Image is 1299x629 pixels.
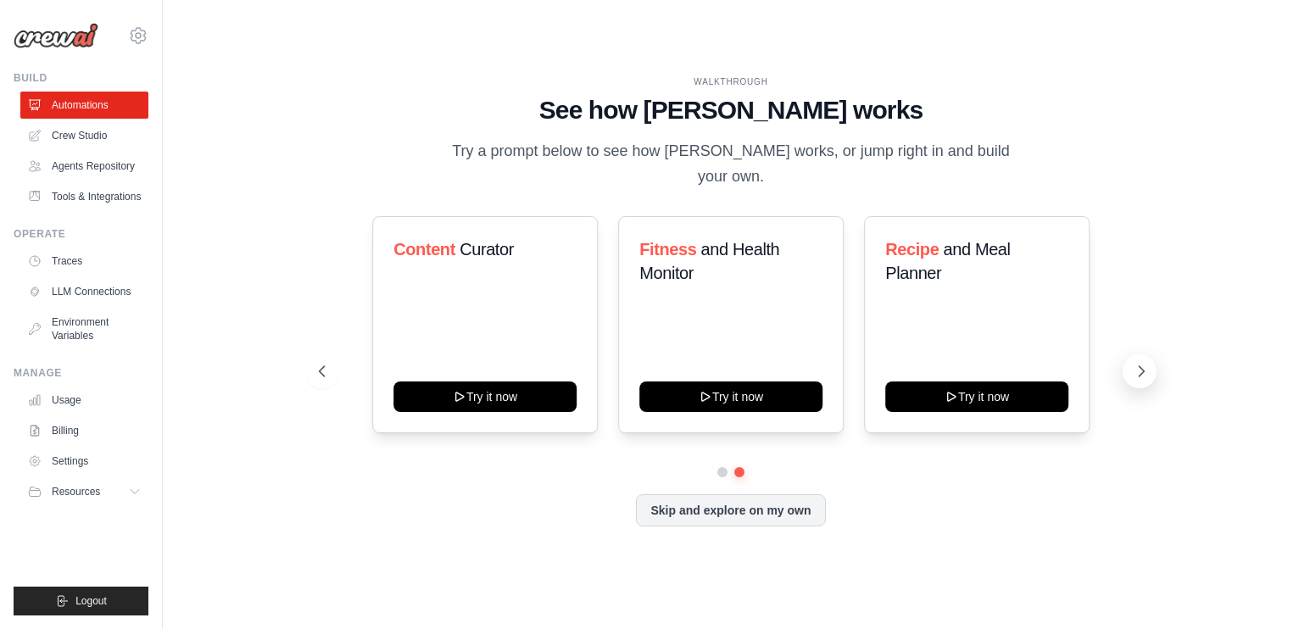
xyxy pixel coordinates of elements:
[20,448,148,475] a: Settings
[319,75,1144,88] div: WALKTHROUGH
[394,240,456,259] span: Content
[20,92,148,119] a: Automations
[20,122,148,149] a: Crew Studio
[14,366,148,380] div: Manage
[394,381,577,412] button: Try it now
[20,183,148,210] a: Tools & Integrations
[885,240,1010,282] span: and Meal Planner
[20,417,148,444] a: Billing
[20,387,148,414] a: Usage
[14,587,148,615] button: Logout
[639,240,779,282] span: and Health Monitor
[52,485,100,498] span: Resources
[446,139,1016,189] p: Try a prompt below to see how [PERSON_NAME] works, or jump right in and build your own.
[636,494,825,526] button: Skip and explore on my own
[14,227,148,241] div: Operate
[20,153,148,180] a: Agents Repository
[20,278,148,305] a: LLM Connections
[460,240,515,259] span: Curator
[885,240,939,259] span: Recipe
[20,248,148,275] a: Traces
[14,71,148,85] div: Build
[20,309,148,349] a: Environment Variables
[14,23,98,48] img: Logo
[885,381,1068,412] button: Try it now
[639,381,822,412] button: Try it now
[20,478,148,505] button: Resources
[639,240,696,259] span: Fitness
[319,95,1144,125] h1: See how [PERSON_NAME] works
[75,594,107,608] span: Logout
